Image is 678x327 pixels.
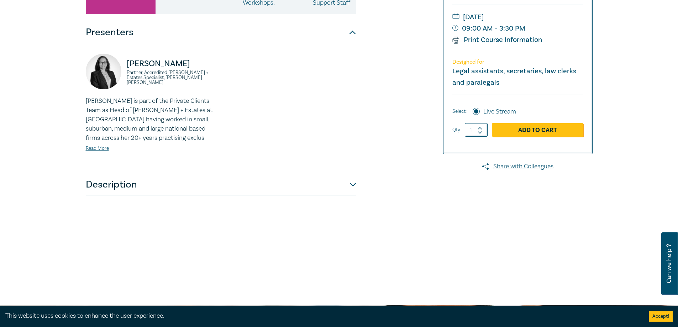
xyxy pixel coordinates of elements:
[452,11,583,23] small: [DATE]
[452,67,576,87] small: Legal assistants, secretaries, law clerks and paralegals
[483,107,516,116] label: Live Stream
[86,22,356,43] button: Presenters
[86,145,109,152] a: Read More
[465,123,488,137] input: 1
[86,96,217,143] p: [PERSON_NAME] is part of the Private Clients Team as Head of [PERSON_NAME] + Estates at [GEOGRAPH...
[5,311,638,321] div: This website uses cookies to enhance the user experience.
[443,162,593,171] a: Share with Colleagues
[452,107,467,115] span: Select:
[86,54,121,89] img: https://s3.ap-southeast-2.amazonaws.com/leo-cussen-store-production-content/Contacts/Naomi%20Guye...
[492,123,583,137] a: Add to Cart
[86,174,356,195] button: Description
[666,237,672,291] span: Can we help ?
[127,58,217,69] p: [PERSON_NAME]
[649,311,673,322] button: Accept cookies
[452,59,583,65] p: Designed for
[127,70,217,85] small: Partner, Accredited [PERSON_NAME] + Estates Specialist, [PERSON_NAME] [PERSON_NAME]
[452,126,460,134] label: Qty
[452,23,583,34] small: 09:00 AM - 3:30 PM
[452,35,542,44] a: Print Course Information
